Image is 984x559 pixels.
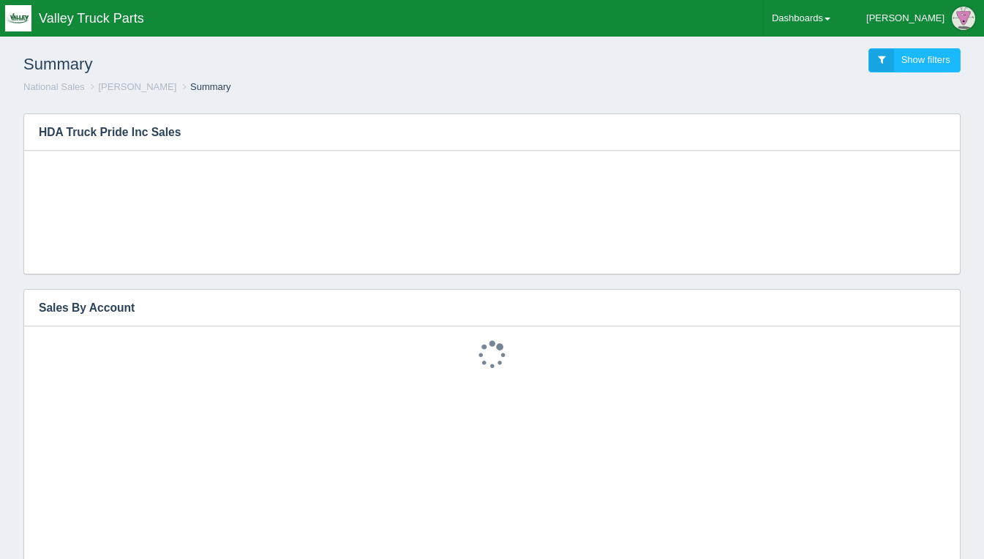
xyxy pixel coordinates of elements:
[5,5,31,31] img: q1blfpkbivjhsugxdrfq.png
[179,80,231,94] li: Summary
[866,4,944,33] div: [PERSON_NAME]
[23,48,492,80] h1: Summary
[901,54,950,65] span: Show filters
[24,290,938,326] h3: Sales By Account
[39,11,144,26] span: Valley Truck Parts
[868,48,961,72] a: Show filters
[24,114,938,151] h3: HDA Truck Pride Inc Sales
[23,81,85,92] a: National Sales
[952,7,975,30] img: Profile Picture
[98,81,176,92] a: [PERSON_NAME]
